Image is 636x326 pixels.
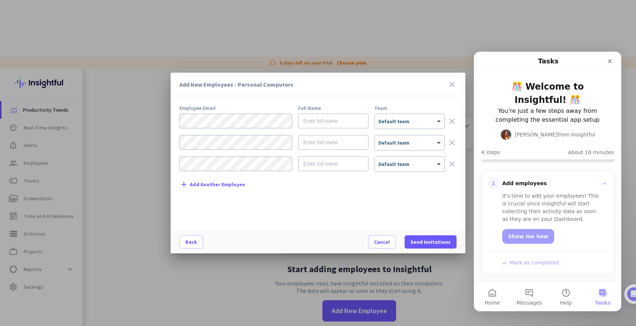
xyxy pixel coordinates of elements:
[374,105,445,111] div: Team
[179,81,448,87] h3: Add New Employees - Personal Computers
[448,160,457,169] i: clear
[374,238,390,246] span: Cancel
[179,180,188,189] i: add
[448,117,457,126] i: clear
[405,235,457,249] button: Send Invitations
[410,238,451,246] span: Send Invitations
[298,156,368,171] input: Enter full name
[179,105,292,111] div: Employee Email
[298,105,368,111] div: Full Name
[368,235,396,249] button: Cancel
[298,135,368,150] input: Enter full name
[448,80,457,89] i: close
[179,235,203,249] button: Back
[190,182,245,187] span: Add Another Employee
[474,52,621,311] iframe: Intercom live chat
[448,138,457,147] i: clear
[298,114,368,128] input: Enter full name
[185,238,197,246] span: Back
